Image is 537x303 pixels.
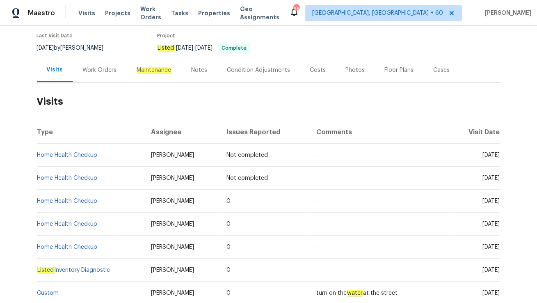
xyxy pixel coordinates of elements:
[316,175,318,181] span: -
[176,45,213,51] span: -
[312,9,443,17] span: [GEOGRAPHIC_DATA], [GEOGRAPHIC_DATA] + 60
[316,152,318,158] span: -
[226,221,231,227] span: 0
[151,152,194,158] span: [PERSON_NAME]
[151,267,194,273] span: [PERSON_NAME]
[226,198,231,204] span: 0
[483,244,500,250] span: [DATE]
[196,45,213,51] span: [DATE]
[47,66,63,74] div: Visits
[37,45,54,51] span: [DATE]
[310,66,326,74] div: Costs
[220,121,310,144] th: Issues Reported
[434,66,450,74] div: Cases
[483,152,500,158] span: [DATE]
[227,66,290,74] div: Condition Adjustments
[37,33,73,38] span: Last Visit Date
[176,45,194,51] span: [DATE]
[385,66,414,74] div: Floor Plans
[37,198,98,204] a: Home Health Checkup
[37,290,59,296] a: Custom
[37,221,98,227] a: Home Health Checkup
[226,175,268,181] span: Not completed
[83,66,117,74] div: Work Orders
[37,244,98,250] a: Home Health Checkup
[240,5,279,21] span: Geo Assignments
[482,9,531,17] span: [PERSON_NAME]
[449,121,500,144] th: Visit Date
[144,121,220,144] th: Assignee
[37,121,144,144] th: Type
[226,267,231,273] span: 0
[151,290,194,296] span: [PERSON_NAME]
[316,244,318,250] span: -
[158,45,175,51] em: Listed
[158,33,176,38] span: Project
[226,244,231,250] span: 0
[37,267,110,273] a: ListedInventory Diagnostic
[171,10,188,16] span: Tasks
[37,43,114,53] div: by [PERSON_NAME]
[151,221,194,227] span: [PERSON_NAME]
[316,198,318,204] span: -
[37,175,98,181] a: Home Health Checkup
[226,152,268,158] span: Not completed
[316,267,318,273] span: -
[137,67,172,73] em: Maintenance
[346,66,365,74] div: Photos
[483,198,500,204] span: [DATE]
[192,66,208,74] div: Notes
[140,5,161,21] span: Work Orders
[316,221,318,227] span: -
[347,290,363,296] em: water
[483,221,500,227] span: [DATE]
[483,267,500,273] span: [DATE]
[78,9,95,17] span: Visits
[37,267,55,273] em: Listed
[28,9,55,17] span: Maestro
[151,198,194,204] span: [PERSON_NAME]
[37,152,98,158] a: Home Health Checkup
[37,83,500,121] h2: Visits
[226,290,231,296] span: 0
[219,46,250,50] span: Complete
[293,5,299,13] div: 652
[483,290,500,296] span: [DATE]
[483,175,500,181] span: [DATE]
[316,290,398,296] span: turn on the at the street
[198,9,230,17] span: Properties
[151,175,194,181] span: [PERSON_NAME]
[310,121,449,144] th: Comments
[105,9,130,17] span: Projects
[151,244,194,250] span: [PERSON_NAME]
